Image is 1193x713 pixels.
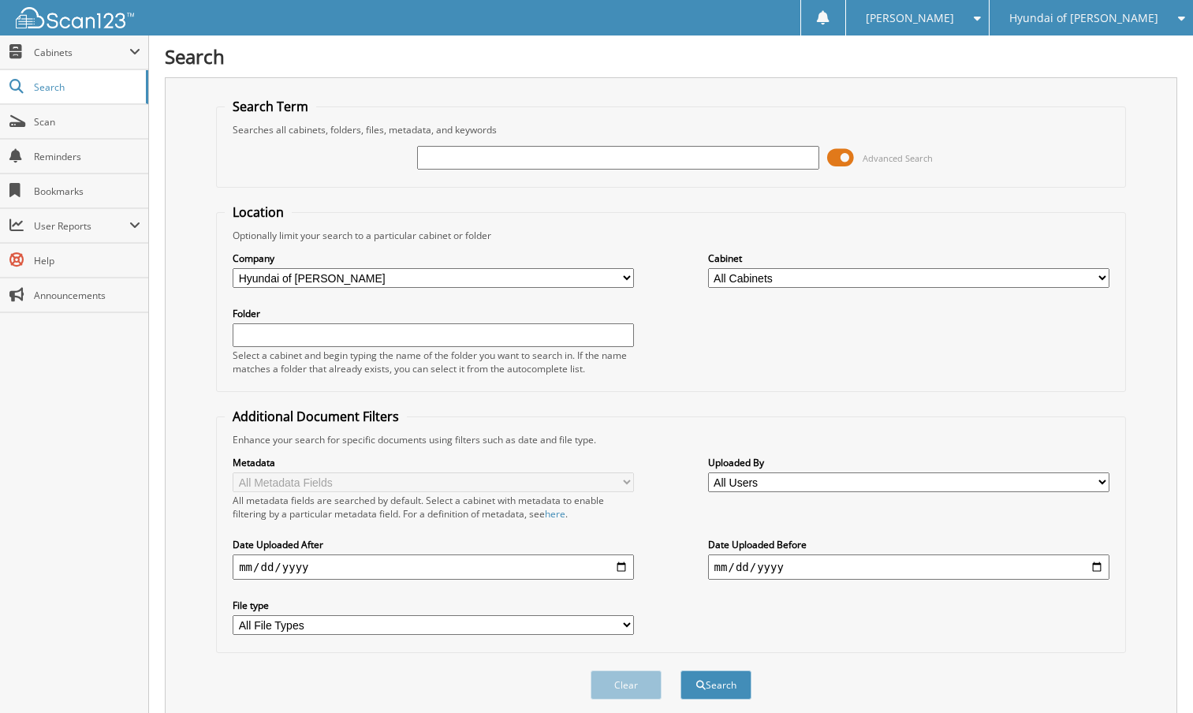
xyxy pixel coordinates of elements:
[233,456,634,469] label: Metadata
[225,98,316,115] legend: Search Term
[16,7,134,28] img: scan123-logo-white.svg
[34,289,140,302] span: Announcements
[225,408,407,425] legend: Additional Document Filters
[34,80,138,94] span: Search
[233,494,634,521] div: All metadata fields are searched by default. Select a cabinet with metadata to enable filtering b...
[545,507,565,521] a: here
[680,670,751,700] button: Search
[708,554,1109,580] input: end
[708,456,1109,469] label: Uploaded By
[233,538,634,551] label: Date Uploaded After
[233,554,634,580] input: start
[233,252,634,265] label: Company
[34,150,140,163] span: Reminders
[34,254,140,267] span: Help
[233,307,634,320] label: Folder
[34,46,129,59] span: Cabinets
[591,670,662,700] button: Clear
[225,229,1117,242] div: Optionally limit your search to a particular cabinet or folder
[1009,13,1158,23] span: Hyundai of [PERSON_NAME]
[708,252,1109,265] label: Cabinet
[863,152,933,164] span: Advanced Search
[165,43,1177,69] h1: Search
[708,538,1109,551] label: Date Uploaded Before
[34,115,140,129] span: Scan
[866,13,954,23] span: [PERSON_NAME]
[34,219,129,233] span: User Reports
[225,433,1117,446] div: Enhance your search for specific documents using filters such as date and file type.
[233,599,634,612] label: File type
[225,123,1117,136] div: Searches all cabinets, folders, files, metadata, and keywords
[233,349,634,375] div: Select a cabinet and begin typing the name of the folder you want to search in. If the name match...
[34,185,140,198] span: Bookmarks
[225,203,292,221] legend: Location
